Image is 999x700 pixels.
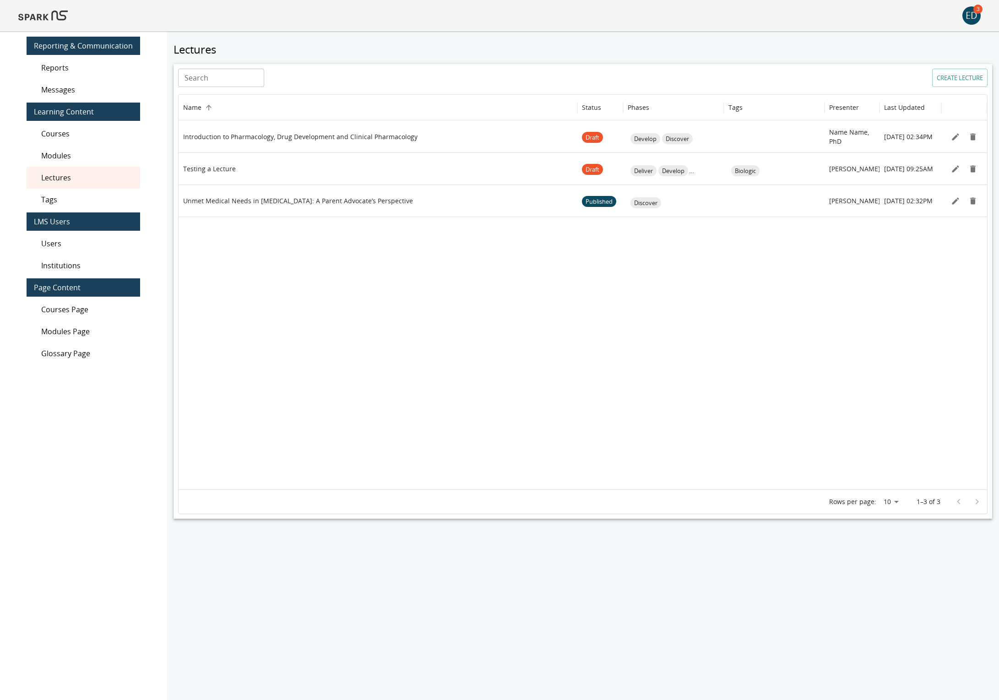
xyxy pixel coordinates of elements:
[27,57,140,79] div: Reports
[966,162,980,176] button: Remove
[884,164,933,174] p: [DATE] 09:25AM
[41,62,133,73] span: Reports
[949,130,962,144] button: Edit
[27,31,140,368] nav: main
[27,189,140,211] div: Tags
[41,238,133,249] span: Users
[34,282,133,293] span: Page Content
[884,132,933,141] p: [DATE] 02:34PM
[949,162,962,176] button: Edit
[174,42,992,57] h5: Lectures
[582,186,616,217] span: Published
[18,5,68,27] img: Logo of SPARK at Stanford
[27,79,140,101] div: Messages
[183,196,413,206] p: Unmet Medical Needs in [MEDICAL_DATA]: A Parent Advocate’s Perspective
[932,69,988,87] button: Create lecture
[968,164,977,174] svg: Remove
[27,123,140,145] div: Courses
[728,103,743,112] div: Tags
[951,132,960,141] svg: Edit
[27,255,140,277] div: Institutions
[41,172,133,183] span: Lectures
[27,167,140,189] div: Lectures
[829,196,880,206] p: [PERSON_NAME]
[880,495,902,509] div: 10
[884,196,933,206] p: [DATE] 02:32PM
[27,298,140,320] div: Courses Page
[829,128,875,146] p: Name Name, PhD
[966,130,980,144] button: Remove
[202,101,215,114] button: Sort
[34,106,133,117] span: Learning Content
[27,145,140,167] div: Modules
[27,278,140,297] div: Page Content
[962,6,981,25] div: ED
[968,196,977,206] svg: Remove
[884,103,925,113] h6: Last Updated
[41,260,133,271] span: Institutions
[582,122,603,153] span: Draft
[951,196,960,206] svg: Edit
[829,164,880,174] p: [PERSON_NAME]
[27,342,140,364] div: Glossary Page
[183,132,418,141] p: Introduction to Pharmacology, Drug Development and Clinical Pharmacology
[973,5,983,14] span: 3
[41,150,133,161] span: Modules
[183,164,236,174] p: Testing a Lecture
[27,37,140,55] div: Reporting & Communication
[829,103,859,112] div: Presenter
[917,497,940,506] p: 1–3 of 3
[41,326,133,337] span: Modules Page
[183,103,201,112] div: Name
[41,304,133,315] span: Courses Page
[34,216,133,227] span: LMS Users
[41,84,133,95] span: Messages
[628,103,649,112] div: Phases
[34,40,133,51] span: Reporting & Communication
[41,348,133,359] span: Glossary Page
[27,233,140,255] div: Users
[41,194,133,205] span: Tags
[27,103,140,121] div: Learning Content
[27,212,140,231] div: LMS Users
[41,128,133,139] span: Courses
[962,6,981,25] button: account of current user
[582,154,603,185] span: Draft
[951,164,960,174] svg: Edit
[968,132,977,141] svg: Remove
[949,194,962,208] button: Edit
[829,497,876,506] p: Rows per page:
[966,194,980,208] button: Remove
[582,103,601,112] div: Status
[27,320,140,342] div: Modules Page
